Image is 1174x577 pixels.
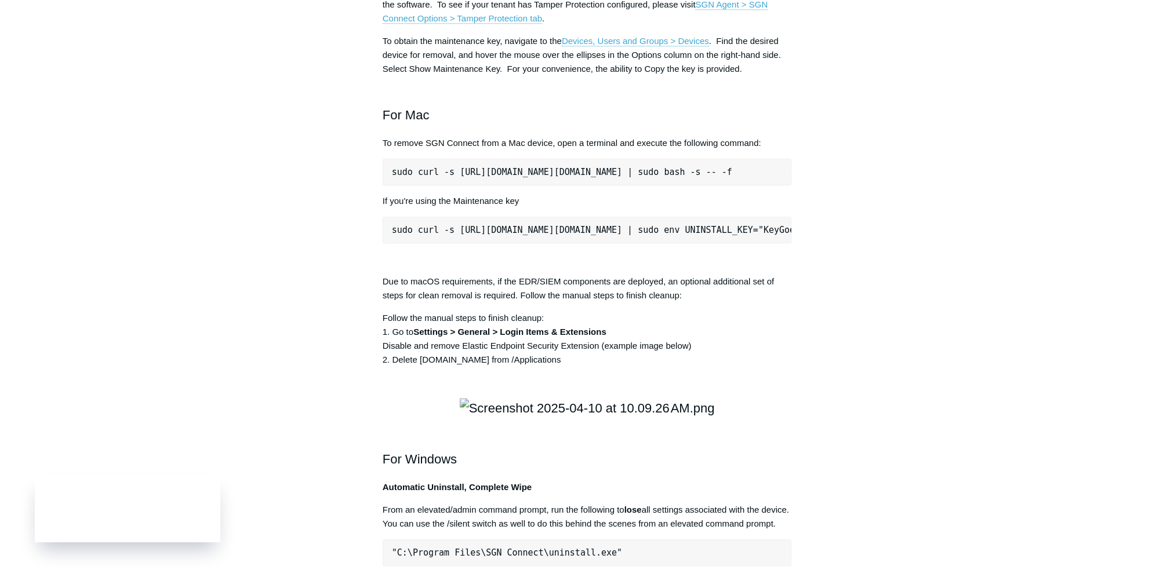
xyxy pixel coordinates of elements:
span: "C:\Program Files\SGN Connect\uninstall.exe" [392,547,622,558]
p: To obtain the maintenance key, navigate to the . Find the desired device for removal, and hover t... [383,34,792,76]
pre: sudo curl -s [URL][DOMAIN_NAME][DOMAIN_NAME] | sudo bash -s -- -f [383,159,792,185]
p: To remove SGN Connect from a Mac device, open a terminal and execute the following command: [383,136,792,150]
span: From an elevated/admin command prompt, run the following to all settings associated with the devi... [383,505,789,528]
p: Follow the manual steps to finish cleanup: 1. Go to Disable and remove Elastic Endpoint Security ... [383,311,792,367]
strong: Settings > General > Login Items & Extensions [413,327,606,337]
p: Due to macOS requirements, if the EDR/SIEM components are deployed, an optional additional set of... [383,275,792,302]
p: If you're using the Maintenance key [383,194,792,208]
strong: Automatic Uninstall, Complete Wipe [383,482,532,492]
pre: sudo curl -s [URL][DOMAIN_NAME][DOMAIN_NAME] | sudo env UNINSTALL_KEY="KeyGoesHere" bash -s -- -f [383,217,792,243]
iframe: Todyl Status [35,476,220,542]
strong: lose [624,505,642,514]
h2: For Windows [383,429,792,469]
a: Devices, Users and Groups > Devices [562,36,709,46]
img: Screenshot 2025-04-10 at 10.09.26 AM.png [460,398,715,418]
h2: For Mac [383,85,792,125]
